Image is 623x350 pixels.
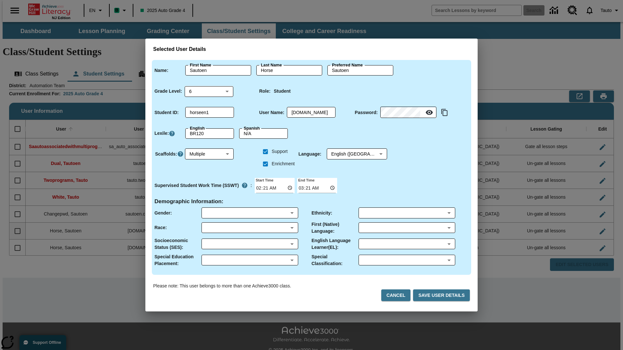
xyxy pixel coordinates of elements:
[154,88,182,95] p: Grade Level :
[177,151,184,157] button: Click here to know more about Scaffolds
[272,148,287,155] span: Support
[154,180,252,191] div: :
[169,130,175,137] a: Click here to know more about Lexiles, Will open in new tab
[261,62,282,68] label: Last Name
[154,224,167,231] p: Race :
[272,160,295,167] span: Enrichment
[154,67,168,74] p: Name :
[311,221,359,235] p: First (Native) Language :
[185,86,233,97] div: Grade Level
[154,109,179,116] p: Student ID :
[311,253,359,267] p: Special Classification :
[153,46,470,52] h3: Selected User Details
[423,106,436,119] button: Reveal Password
[190,125,205,131] label: English
[154,198,224,205] h4: Demographic Information :
[274,88,291,95] p: Student
[311,237,359,251] p: English Language Learner(EL) :
[190,62,211,68] label: First Name
[154,182,239,189] p: Supervised Student Work Time (SSWT)
[327,149,387,159] div: English ([GEOGRAPHIC_DATA])
[153,283,291,289] p: Please note: This user belongs to more than one Achieve3000 class.
[413,289,470,301] button: Save User Details
[259,109,285,116] p: User Name :
[327,149,387,159] div: Language
[287,107,336,118] div: User Name
[155,151,177,157] p: Scaffolds :
[311,210,332,216] p: Ethnicity :
[381,289,410,301] button: Cancel
[154,237,202,251] p: Socioeconomic Status (SES) :
[297,177,314,182] label: End Time
[239,180,250,191] button: Supervised Student Work Time is the timeframe when students can take LevelSet and when lessons ar...
[154,130,169,137] p: Lexile :
[355,109,378,116] p: Password :
[255,177,274,182] label: Start Time
[439,107,450,118] button: Copy text to clipboard
[154,210,172,216] p: Gender :
[185,149,234,159] div: Scaffolds
[380,107,436,118] div: Password
[154,253,202,267] p: Special Education Placement :
[259,88,271,95] p: Role :
[332,62,363,68] label: Preferred Name
[244,125,260,131] label: Spanish
[185,86,233,97] div: 6
[299,151,322,157] p: Language :
[185,149,234,159] div: Multiple
[185,107,234,118] div: Student ID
